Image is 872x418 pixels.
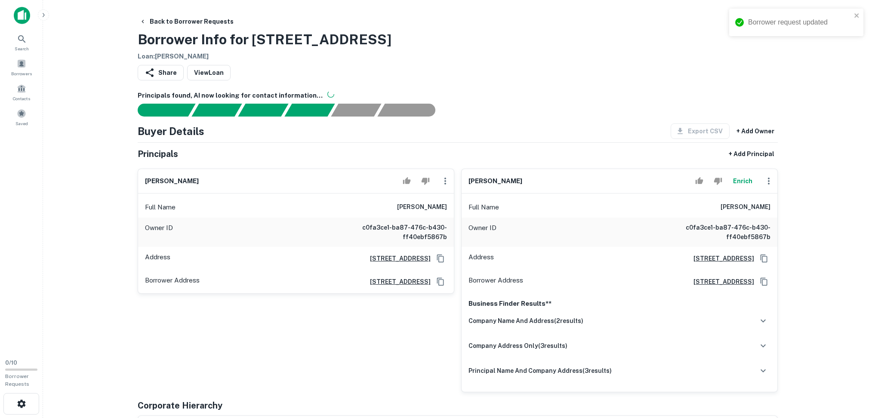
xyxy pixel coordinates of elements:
button: Reject [710,172,725,190]
button: Accept [692,172,707,190]
button: Copy Address [434,275,447,288]
p: Full Name [145,202,176,212]
div: Your request is received and processing... [191,104,242,117]
button: + Add Principal [725,146,778,162]
button: Back to Borrower Requests [136,14,237,29]
span: Search [15,45,29,52]
h5: Corporate Hierarchy [138,399,222,412]
a: Borrowers [3,55,40,79]
button: Copy Address [758,252,770,265]
button: Reject [418,172,433,190]
p: Address [468,252,494,265]
div: AI fulfillment process complete. [378,104,446,117]
h3: Borrower Info for [STREET_ADDRESS] [138,29,391,50]
button: Share [138,65,184,80]
span: Borrower Requests [5,373,29,387]
a: [STREET_ADDRESS] [363,277,431,286]
button: Enrich [729,172,757,190]
h6: [PERSON_NAME] [145,176,199,186]
div: Sending borrower request to AI... [127,104,192,117]
a: [STREET_ADDRESS] [687,277,754,286]
p: Borrower Address [468,275,523,288]
button: + Add Owner [733,123,778,139]
a: [STREET_ADDRESS] [363,254,431,263]
h6: company name and address ( 2 results) [468,316,583,326]
img: capitalize-icon.png [14,7,30,24]
button: Copy Address [758,275,770,288]
h6: Loan : [PERSON_NAME] [138,52,391,61]
p: Address [145,252,170,265]
iframe: Chat Widget [829,349,872,390]
span: Contacts [13,95,30,102]
p: Business Finder Results** [468,298,770,309]
div: Documents found, AI parsing details... [238,104,288,117]
span: 0 / 10 [5,360,17,366]
h6: c0fa3ce1-ba87-476c-b430-ff40ebf5867b [667,223,770,242]
h6: [PERSON_NAME] [397,202,447,212]
div: Borrower request updated [748,17,851,28]
button: close [854,12,860,20]
button: Copy Address [434,252,447,265]
h6: company address only ( 3 results) [468,341,567,350]
button: Accept [399,172,414,190]
a: Saved [3,105,40,129]
a: Contacts [3,80,40,104]
h6: [PERSON_NAME] [721,202,770,212]
h6: Principals found, AI now looking for contact information... [138,91,778,101]
div: Principals found, AI now looking for contact information... [284,104,335,117]
div: Principals found, still searching for contact information. This may take time... [331,104,381,117]
p: Owner ID [468,223,496,242]
span: Saved [15,120,28,127]
h6: c0fa3ce1-ba87-476c-b430-ff40ebf5867b [344,223,447,242]
a: ViewLoan [187,65,231,80]
p: Borrower Address [145,275,200,288]
a: Search [3,31,40,54]
h4: Buyer Details [138,123,204,139]
p: Full Name [468,202,499,212]
h5: Principals [138,148,178,160]
h6: principal name and company address ( 3 results) [468,366,612,375]
p: Owner ID [145,223,173,242]
span: Borrowers [11,70,32,77]
a: [STREET_ADDRESS] [687,254,754,263]
h6: [PERSON_NAME] [468,176,522,186]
